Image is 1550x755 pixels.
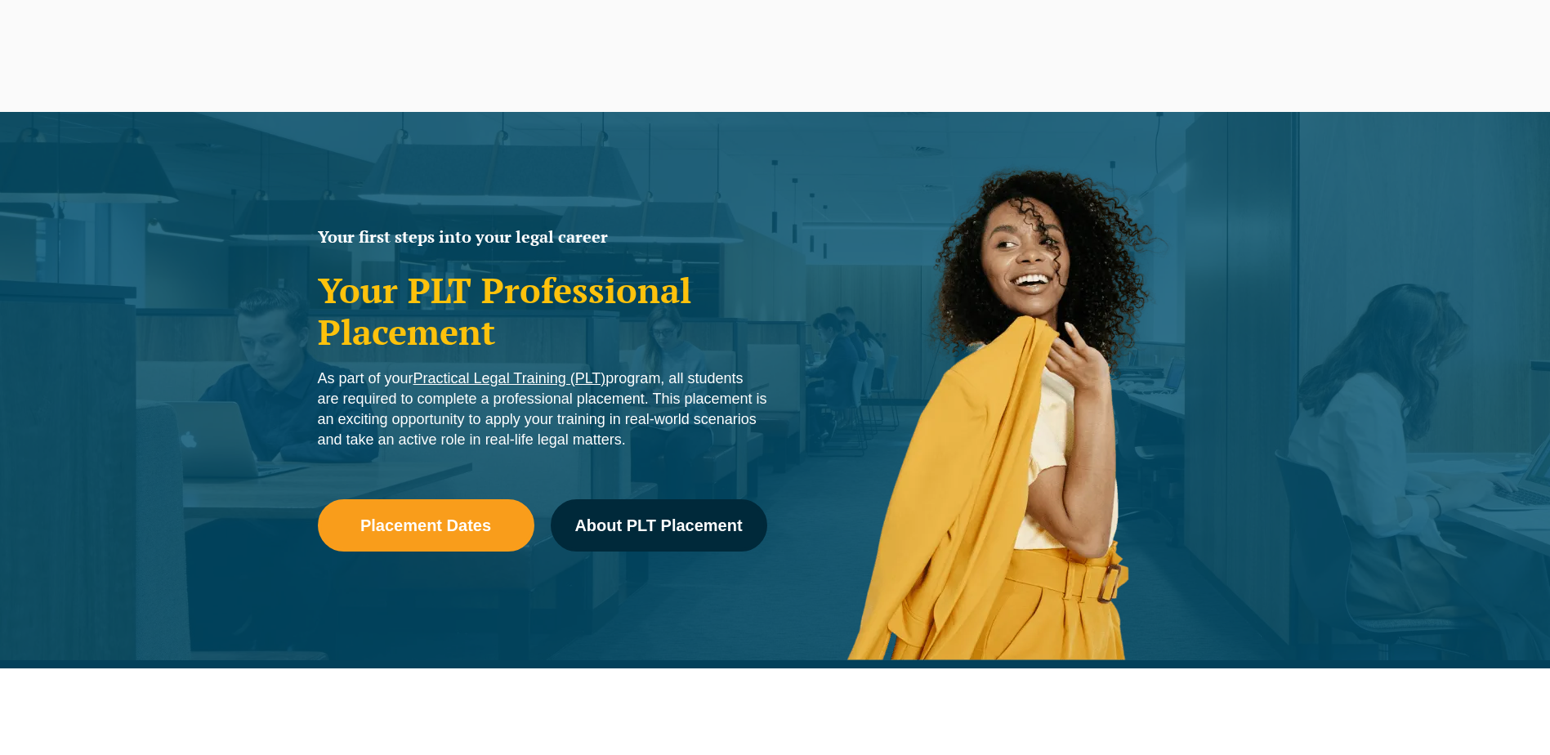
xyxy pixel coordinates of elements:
a: Placement Dates [318,499,534,552]
a: About PLT Placement [551,499,767,552]
span: Placement Dates [360,517,491,534]
h2: Your first steps into your legal career [318,229,767,245]
h1: Your PLT Professional Placement [318,270,767,352]
span: As part of your program, all students are required to complete a professional placement. This pla... [318,370,767,448]
span: About PLT Placement [574,517,742,534]
a: Practical Legal Training (PLT) [413,370,606,386]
